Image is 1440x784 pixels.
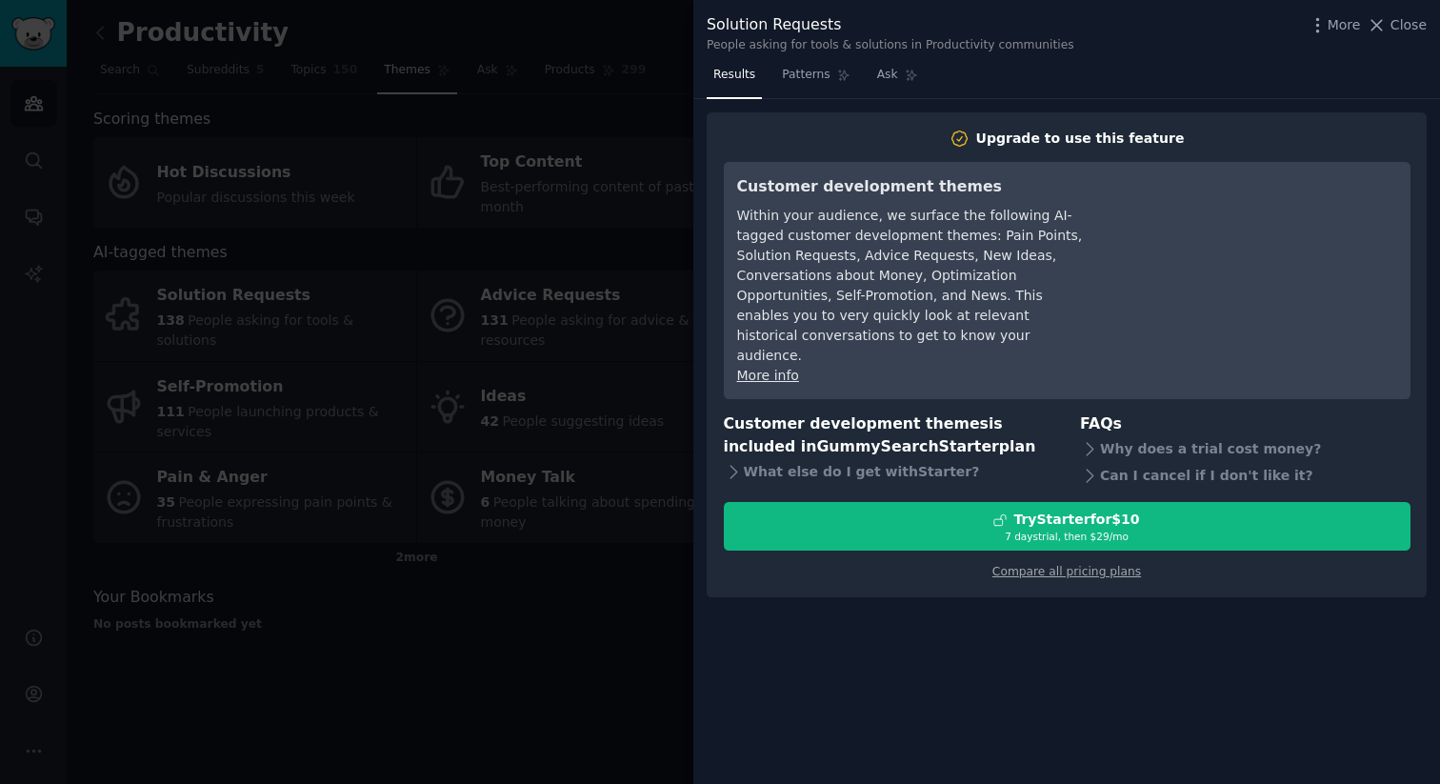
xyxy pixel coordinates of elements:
div: Why does a trial cost money? [1080,435,1410,462]
span: More [1328,15,1361,35]
span: Ask [877,67,898,84]
a: Compare all pricing plans [992,565,1141,578]
a: Ask [870,60,925,99]
div: Try Starter for $10 [1013,510,1139,530]
h3: FAQs [1080,412,1410,436]
h3: Customer development themes [737,175,1085,199]
iframe: YouTube video player [1111,175,1397,318]
h3: Customer development themes is included in plan [724,412,1054,459]
span: GummySearch Starter [816,437,998,455]
div: What else do I get with Starter ? [724,459,1054,486]
span: Close [1390,15,1427,35]
div: Within your audience, we surface the following AI-tagged customer development themes: Pain Points... [737,206,1085,366]
span: Results [713,67,755,84]
button: Close [1367,15,1427,35]
a: Results [707,60,762,99]
div: 7 days trial, then $ 29 /mo [725,530,1410,543]
span: Patterns [782,67,830,84]
button: More [1308,15,1361,35]
div: Upgrade to use this feature [976,129,1185,149]
a: Patterns [775,60,856,99]
div: Solution Requests [707,13,1074,37]
div: People asking for tools & solutions in Productivity communities [707,37,1074,54]
a: More info [737,368,799,383]
div: Can I cancel if I don't like it? [1080,462,1410,489]
button: TryStarterfor$107 daystrial, then $29/mo [724,502,1410,551]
